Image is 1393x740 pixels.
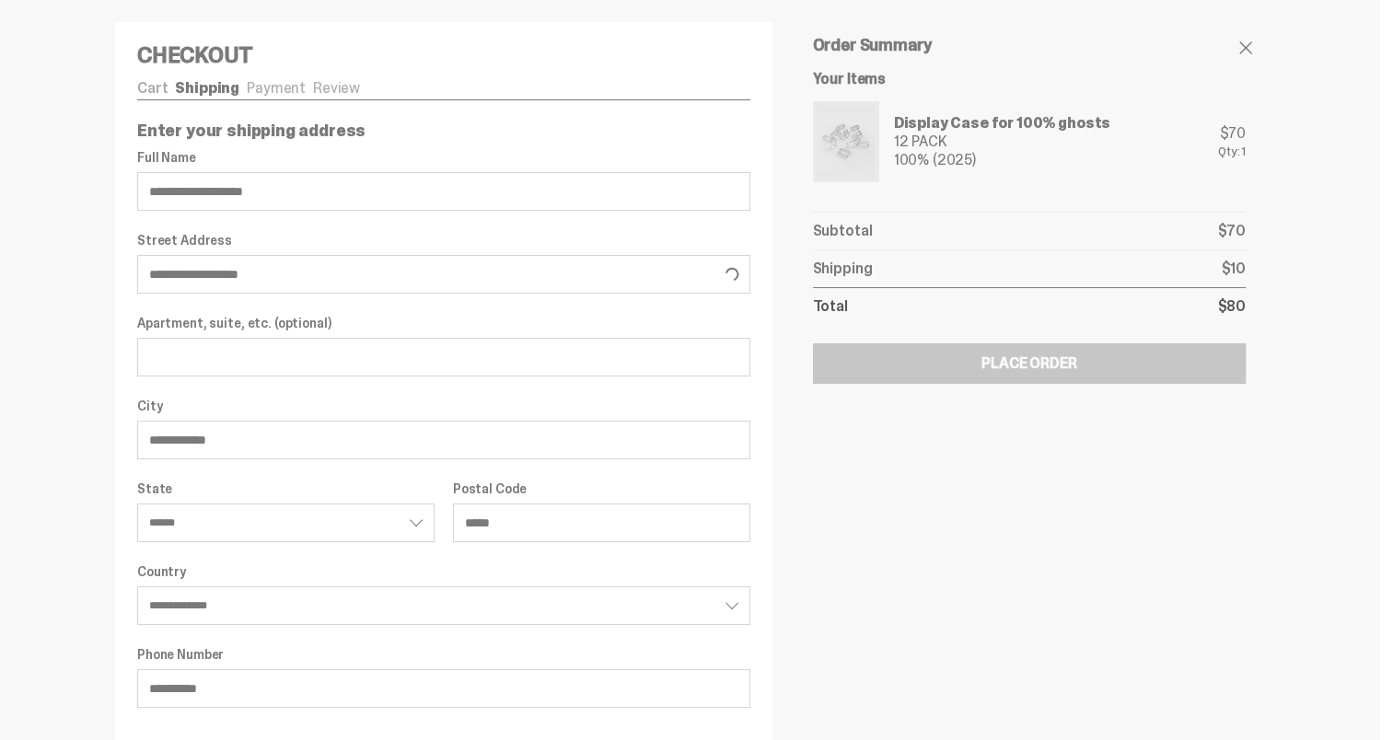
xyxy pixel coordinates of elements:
div: Place Order [981,356,1076,371]
p: $10 [1221,261,1246,276]
div: Qty: 1 [1218,145,1246,157]
a: Cart [137,78,168,98]
label: Phone Number [137,647,750,662]
h4: Checkout [137,44,750,66]
img: display%20cases%2012.png [817,105,876,179]
h6: Your Items [813,72,1246,87]
label: Street Address [137,233,750,248]
a: Shipping [175,78,239,98]
p: Enter your shipping address [137,122,750,139]
div: 100% (2025) [894,153,1111,168]
p: Total [813,299,848,314]
label: City [137,399,750,413]
div: 12 PACK [894,134,1111,149]
label: Country [137,564,750,579]
div: $70 [1218,126,1246,141]
p: Subtotal [813,224,873,238]
button: Place Order [813,343,1246,384]
label: Postal Code [453,481,750,496]
p: Shipping [813,261,873,276]
h5: Order Summary [813,37,1246,53]
p: $70 [1217,224,1246,238]
label: Full Name [137,150,750,165]
label: State [137,481,435,496]
label: Apartment, suite, etc. (optional) [137,316,750,330]
div: Display Case for 100% ghosts [894,116,1111,131]
p: $80 [1217,299,1246,314]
